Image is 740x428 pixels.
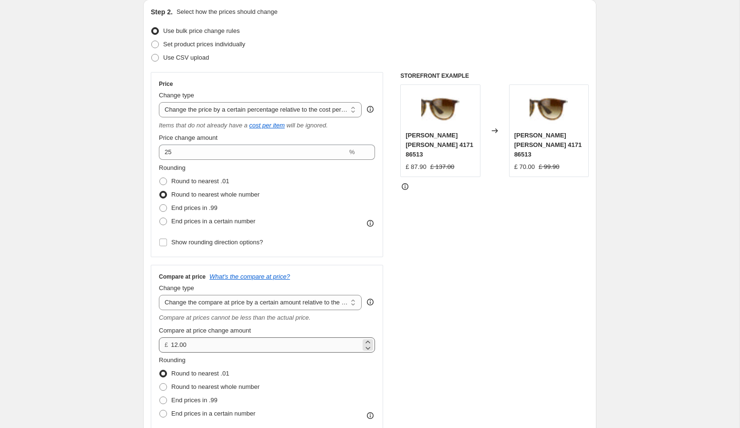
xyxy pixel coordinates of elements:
[159,284,194,292] span: Change type
[159,327,251,334] span: Compare at price change amount
[171,218,255,225] span: End prices in a certain number
[171,204,218,211] span: End prices in .99
[159,273,206,281] h3: Compare at price
[209,273,290,280] button: What's the compare at price?
[159,80,173,88] h3: Price
[249,122,284,129] a: cost per item
[159,164,186,171] span: Rounding
[171,370,229,377] span: Round to nearest .01
[171,177,229,185] span: Round to nearest .01
[286,122,328,129] i: will be ignored.
[159,122,248,129] i: Items that do not already have a
[406,163,426,170] span: £ 87.90
[159,356,186,364] span: Rounding
[400,72,589,80] h6: STOREFRONT EXAMPLE
[159,145,347,160] input: 50
[171,337,360,353] input: 12.00
[406,132,473,158] span: [PERSON_NAME] [PERSON_NAME] 4171 86513
[365,297,375,307] div: help
[430,163,455,170] span: £ 137.00
[163,27,240,34] span: Use bulk price change rules
[163,41,245,48] span: Set product prices individually
[159,134,218,141] span: Price change amount
[365,104,375,114] div: help
[171,397,218,404] span: End prices in .99
[171,239,263,246] span: Show rounding direction options?
[165,341,168,348] span: £
[539,163,559,170] span: £ 99.90
[163,54,209,61] span: Use CSV upload
[514,132,582,158] span: [PERSON_NAME] [PERSON_NAME] 4171 86513
[514,163,535,170] span: £ 70.00
[171,410,255,417] span: End prices in a certain number
[159,314,311,321] i: Compare at prices cannot be less than the actual price.
[421,90,459,128] img: ray-ban-erika-4171-86513-hd-1_80x.jpg
[349,148,355,156] span: %
[151,7,173,17] h2: Step 2.
[177,7,278,17] p: Select how the prices should change
[530,90,568,128] img: ray-ban-erika-4171-86513-hd-1_80x.jpg
[171,383,260,390] span: Round to nearest whole number
[159,92,194,99] span: Change type
[171,191,260,198] span: Round to nearest whole number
